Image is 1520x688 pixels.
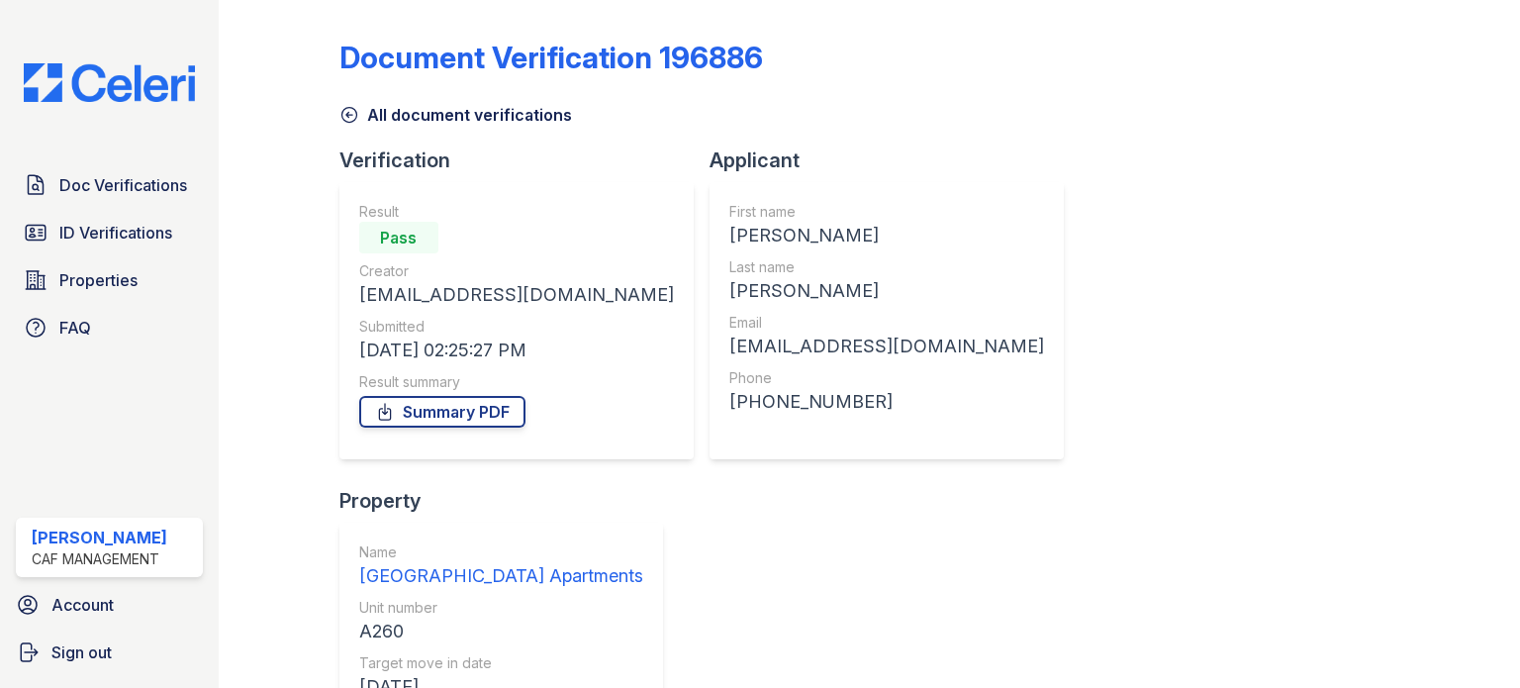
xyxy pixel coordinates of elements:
div: Applicant [710,147,1080,174]
div: Creator [359,261,674,281]
div: Document Verification 196886 [339,40,763,75]
div: [PHONE_NUMBER] [729,388,1044,416]
div: Submitted [359,317,674,337]
div: Property [339,487,679,515]
div: [PERSON_NAME] [729,222,1044,249]
div: First name [729,202,1044,222]
div: Phone [729,368,1044,388]
div: Verification [339,147,710,174]
a: All document verifications [339,103,572,127]
div: Last name [729,257,1044,277]
a: Properties [16,260,203,300]
div: Unit number [359,598,643,618]
a: Summary PDF [359,396,525,428]
div: Pass [359,222,438,253]
span: Account [51,593,114,617]
a: Doc Verifications [16,165,203,205]
div: [GEOGRAPHIC_DATA] Apartments [359,562,643,590]
a: ID Verifications [16,213,203,252]
div: [PERSON_NAME] [729,277,1044,305]
div: Target move in date [359,653,643,673]
div: [EMAIL_ADDRESS][DOMAIN_NAME] [359,281,674,309]
div: CAF Management [32,549,167,569]
div: [EMAIL_ADDRESS][DOMAIN_NAME] [729,333,1044,360]
a: FAQ [16,308,203,347]
div: Name [359,542,643,562]
a: Sign out [8,633,211,672]
div: [DATE] 02:25:27 PM [359,337,674,364]
span: Properties [59,268,138,292]
div: A260 [359,618,643,645]
span: Sign out [51,640,112,664]
span: ID Verifications [59,221,172,245]
div: Email [729,313,1044,333]
div: [PERSON_NAME] [32,526,167,549]
a: Account [8,585,211,625]
a: Name [GEOGRAPHIC_DATA] Apartments [359,542,643,590]
span: Doc Verifications [59,173,187,197]
div: Result summary [359,372,674,392]
img: CE_Logo_Blue-a8612792a0a2168367f1c8372b55b34899dd931a85d93a1a3d3e32e68fde9ad4.png [8,63,211,102]
div: Result [359,202,674,222]
span: FAQ [59,316,91,340]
